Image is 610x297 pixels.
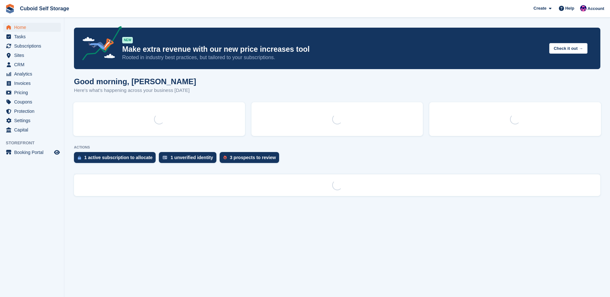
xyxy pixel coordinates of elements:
[3,79,61,88] a: menu
[14,88,53,97] span: Pricing
[159,152,219,166] a: 1 unverified identity
[3,116,61,125] a: menu
[74,77,196,86] h1: Good morning, [PERSON_NAME]
[77,26,122,63] img: price-adjustments-announcement-icon-8257ccfd72463d97f412b2fc003d46551f7dbcb40ab6d574587a9cd5c0d94...
[3,97,61,106] a: menu
[163,156,167,159] img: verify_identity-adf6edd0f0f0b5bbfe63781bf79b02c33cf7c696d77639b501bdc392416b5a36.svg
[74,152,159,166] a: 1 active subscription to allocate
[74,145,600,149] p: ACTIONS
[230,155,276,160] div: 3 prospects to review
[17,3,72,14] a: Cuboid Self Storage
[14,23,53,32] span: Home
[14,79,53,88] span: Invoices
[5,4,15,14] img: stora-icon-8386f47178a22dfd0bd8f6a31ec36ba5ce8667c1dd55bd0f319d3a0aa187defe.svg
[122,37,133,43] div: NEW
[223,156,227,159] img: prospect-51fa495bee0391a8d652442698ab0144808aea92771e9ea1ae160a38d050c398.svg
[14,60,53,69] span: CRM
[14,148,53,157] span: Booking Portal
[14,51,53,60] span: Sites
[14,97,53,106] span: Coupons
[14,116,53,125] span: Settings
[170,155,213,160] div: 1 unverified identity
[53,148,61,156] a: Preview store
[14,107,53,116] span: Protection
[122,45,544,54] p: Make extra revenue with our new price increases tool
[587,5,604,12] span: Account
[3,88,61,97] a: menu
[549,43,587,54] button: Check it out →
[78,156,81,160] img: active_subscription_to_allocate_icon-d502201f5373d7db506a760aba3b589e785aa758c864c3986d89f69b8ff3...
[3,107,61,116] a: menu
[3,41,61,50] a: menu
[6,140,64,146] span: Storefront
[3,60,61,69] a: menu
[3,148,61,157] a: menu
[3,125,61,134] a: menu
[220,152,282,166] a: 3 prospects to review
[14,69,53,78] span: Analytics
[74,87,196,94] p: Here's what's happening across your business [DATE]
[565,5,574,12] span: Help
[3,32,61,41] a: menu
[14,41,53,50] span: Subscriptions
[3,23,61,32] a: menu
[14,32,53,41] span: Tasks
[3,69,61,78] a: menu
[84,155,152,160] div: 1 active subscription to allocate
[122,54,544,61] p: Rooted in industry best practices, but tailored to your subscriptions.
[580,5,587,12] img: Gurpreet Dev
[14,125,53,134] span: Capital
[3,51,61,60] a: menu
[533,5,546,12] span: Create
